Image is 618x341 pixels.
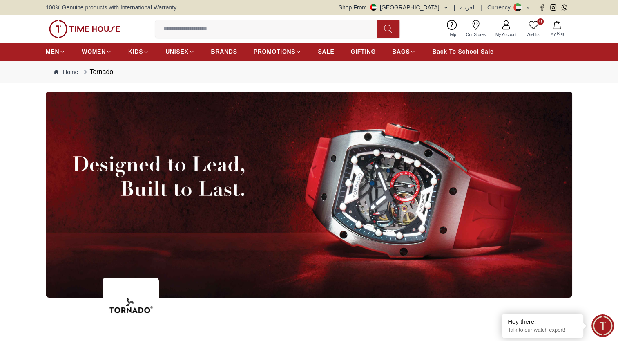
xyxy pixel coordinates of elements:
[443,18,461,39] a: Help
[81,67,113,77] div: Tornado
[46,47,59,56] span: MEN
[54,68,78,76] a: Home
[46,3,176,11] span: 100% Genuine products with International Warranty
[339,3,449,11] button: Shop From[GEOGRAPHIC_DATA]
[254,47,296,56] span: PROMOTIONS
[46,61,572,83] nav: Breadcrumb
[545,19,569,38] button: My Bag
[444,31,460,38] span: Help
[463,31,489,38] span: Our Stores
[46,92,572,298] img: ...
[481,3,482,11] span: |
[49,20,120,38] img: ...
[318,47,334,56] span: SALE
[370,4,377,11] img: United Arab Emirates
[350,44,376,59] a: GIFTING
[561,4,567,11] a: Whatsapp
[539,4,545,11] a: Facebook
[461,18,491,39] a: Our Stores
[82,44,112,59] a: WOMEN
[460,3,476,11] button: العربية
[432,44,493,59] a: Back To School Sale
[523,31,544,38] span: Wishlist
[537,18,544,25] span: 0
[591,314,614,337] div: Chat Widget
[392,44,416,59] a: BAGS
[128,44,149,59] a: KIDS
[508,318,577,326] div: Hey there!
[254,44,302,59] a: PROMOTIONS
[165,44,194,59] a: UNISEX
[211,44,237,59] a: BRANDS
[318,44,334,59] a: SALE
[46,44,65,59] a: MEN
[487,3,514,11] div: Currency
[522,18,545,39] a: 0Wishlist
[82,47,106,56] span: WOMEN
[103,278,159,334] img: ...
[454,3,455,11] span: |
[547,31,567,37] span: My Bag
[550,4,556,11] a: Instagram
[492,31,520,38] span: My Account
[508,327,577,334] p: Talk to our watch expert!
[350,47,376,56] span: GIFTING
[211,47,237,56] span: BRANDS
[432,47,493,56] span: Back To School Sale
[534,3,536,11] span: |
[392,47,410,56] span: BAGS
[128,47,143,56] span: KIDS
[165,47,188,56] span: UNISEX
